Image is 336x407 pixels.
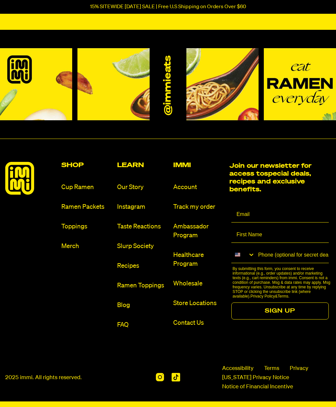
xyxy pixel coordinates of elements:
a: Notice of Financial Incentive [222,383,293,391]
a: Store Locations [173,299,224,308]
a: Healthcare Program [173,251,224,268]
img: immieats [5,162,34,195]
a: Track my order [173,203,224,211]
a: Privacy [290,365,308,373]
img: Instagram [264,48,336,120]
h2: Shop [61,162,112,168]
p: 15% SITEWIDE [DATE] SALE | Free U.S Shipping on Orders Over $60 [90,4,246,10]
span: Accessibility [222,365,254,373]
input: Phone (optional for secret deals) [255,247,329,263]
a: Toppings [61,222,112,231]
input: First Name [231,226,329,243]
a: Terms [278,294,288,299]
a: FAQ [117,320,168,329]
p: 2025 immi. All rights reserved. [5,374,82,382]
a: @immieats [162,55,174,115]
a: Taste Reactions [117,222,168,231]
a: Ramen Toppings [117,281,168,290]
a: Ramen Packets [61,203,112,211]
input: Email [231,206,329,223]
a: Cup Ramen [61,183,112,192]
a: Recipes [117,262,168,270]
img: TikTok [172,373,180,381]
a: Account [173,183,224,192]
a: Instagram [117,203,168,211]
a: Contact Us [173,319,224,327]
h2: Immi [173,162,224,168]
a: Terms [264,365,279,373]
img: Instagram [156,373,164,381]
a: Privacy Policy [250,294,275,299]
img: United States [235,252,240,257]
a: Our Story [117,183,168,192]
a: Blog [117,301,168,310]
a: [US_STATE] Privacy Notice [222,374,289,382]
a: Wholesale [173,279,224,288]
a: Merch [61,242,112,251]
button: SIGN UP [231,302,329,320]
button: Search Countries [231,247,255,262]
h2: Join our newsletter for access to special deals, recipes and exclusive benefits. [229,162,331,193]
h2: Learn [117,162,168,168]
img: Instagram [186,48,259,120]
p: By submitting this form, you consent to receive informational (e.g., order updates) and/or market... [233,266,331,299]
img: Instagram [77,48,150,120]
a: Ambassador Program [173,222,224,240]
a: Slurp Society [117,242,168,251]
